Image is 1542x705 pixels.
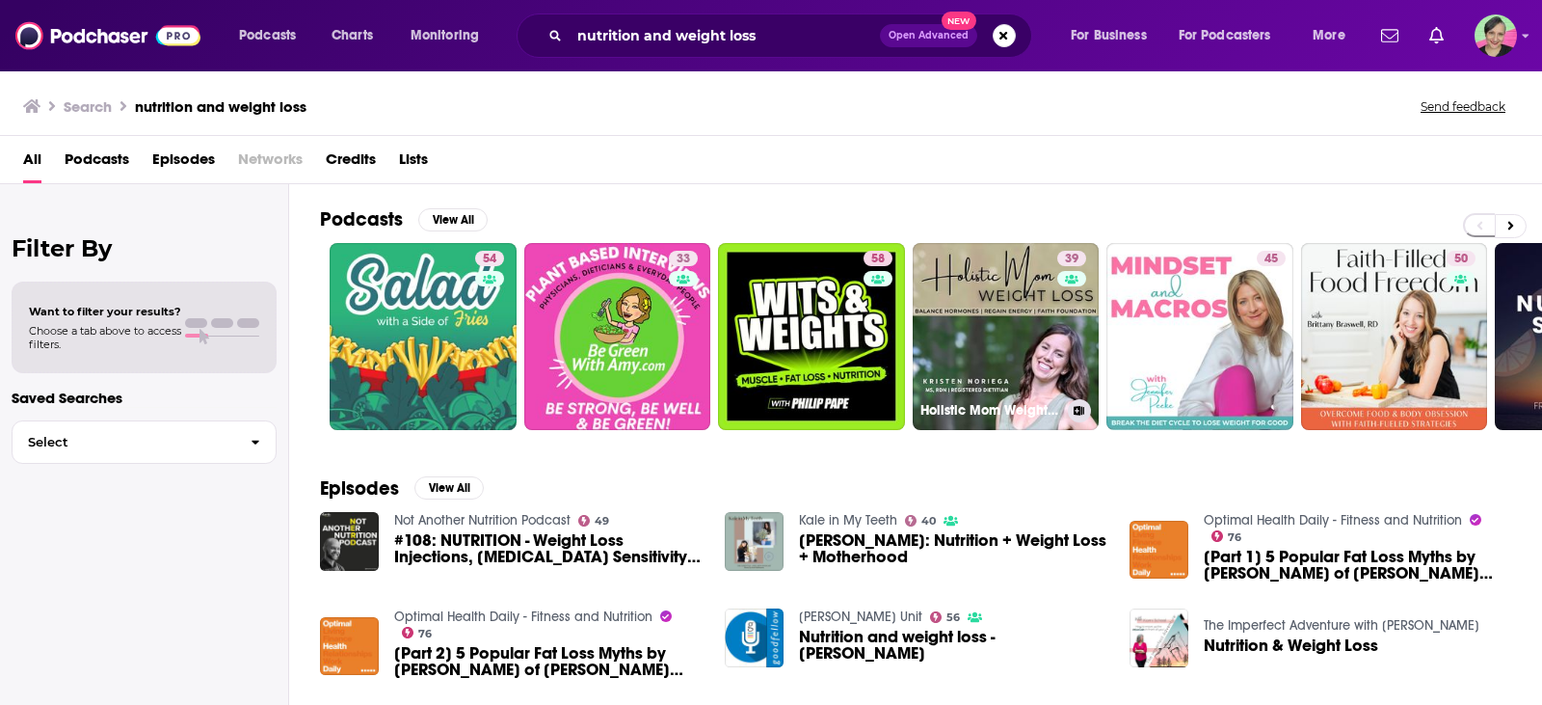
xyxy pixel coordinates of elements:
[65,144,129,183] a: Podcasts
[320,476,399,501] h2: Episodes
[1475,14,1517,57] span: Logged in as LizDVictoryBelt
[920,402,1060,419] h3: Holistic Mom Weight Loss | Holistic Health, Hormonal Balance, Exercise [MEDICAL_DATA], Lose Weigh...
[320,617,379,676] a: [Part 2] 5 Popular Fat Loss Myths by Eric Bach of Bach Performance on Nutrition & Weight Loss
[1454,250,1468,269] span: 50
[799,609,922,625] a: Goodfellow Unit
[12,234,277,262] h2: Filter By
[864,251,892,266] a: 58
[946,613,960,622] span: 56
[677,250,690,269] span: 33
[239,22,296,49] span: Podcasts
[1301,243,1488,430] a: 50
[578,515,610,527] a: 49
[1475,14,1517,57] button: Show profile menu
[397,20,504,51] button: open menu
[332,22,373,49] span: Charts
[930,611,961,623] a: 56
[394,645,702,678] a: [Part 2] 5 Popular Fat Loss Myths by Eric Bach of Bach Performance on Nutrition & Weight Loss
[889,31,969,41] span: Open Advanced
[13,436,235,448] span: Select
[880,24,977,47] button: Open AdvancedNew
[1204,617,1479,634] a: The Imperfect Adventure with Kami Schaal
[29,305,181,318] span: Want to filter your results?
[394,609,652,625] a: Optimal Health Daily - Fitness and Nutrition
[394,645,702,678] span: [Part 2] 5 Popular Fat Loss Myths by [PERSON_NAME] of [PERSON_NAME] Performance on Nutrition & We...
[905,515,937,527] a: 40
[1204,549,1511,582] span: [Part 1] 5 Popular Fat Loss Myths by [PERSON_NAME] of [PERSON_NAME] Performance on Nutrition & We...
[12,389,277,407] p: Saved Searches
[135,97,306,116] h3: nutrition and weight loss
[418,208,488,231] button: View All
[394,512,571,529] a: Not Another Nutrition Podcast
[320,207,403,231] h2: Podcasts
[1211,530,1242,542] a: 76
[1179,22,1271,49] span: For Podcasters
[15,17,200,54] img: Podchaser - Follow, Share and Rate Podcasts
[1299,20,1369,51] button: open menu
[64,97,112,116] h3: Search
[1228,533,1241,542] span: 76
[483,250,496,269] span: 54
[1204,549,1511,582] a: [Part 1] 5 Popular Fat Loss Myths by Eric Bach of Bach Performance on Nutrition & Weight Loss
[799,512,897,529] a: Kale in My Teeth
[799,532,1106,565] span: [PERSON_NAME]: Nutrition + Weight Loss + Motherhood
[871,250,885,269] span: 58
[1057,251,1086,266] a: 39
[399,144,428,183] a: Lists
[330,243,517,430] a: 54
[394,532,702,565] span: #108: NUTRITION - Weight Loss Injections, [MEDICAL_DATA] Sensitivity and Weight Loss
[475,251,504,266] a: 54
[1166,20,1299,51] button: open menu
[1130,521,1188,580] img: [Part 1] 5 Popular Fat Loss Myths by Eric Bach of Bach Performance on Nutrition & Weight Loss
[418,630,432,638] span: 76
[1373,19,1406,52] a: Show notifications dropdown
[152,144,215,183] span: Episodes
[570,20,880,51] input: Search podcasts, credits, & more...
[1204,637,1378,654] a: Nutrition & Weight Loss
[1447,251,1476,266] a: 50
[402,627,433,638] a: 76
[942,12,976,30] span: New
[1264,250,1278,269] span: 45
[1415,98,1511,115] button: Send feedback
[226,20,321,51] button: open menu
[1313,22,1345,49] span: More
[12,420,277,464] button: Select
[1071,22,1147,49] span: For Business
[326,144,376,183] a: Credits
[535,14,1050,58] div: Search podcasts, credits, & more...
[23,144,41,183] a: All
[725,512,784,571] img: Ilana Muhlstein: Nutrition + Weight Loss + Motherhood
[319,20,385,51] a: Charts
[1257,251,1286,266] a: 45
[1057,20,1171,51] button: open menu
[799,532,1106,565] a: Ilana Muhlstein: Nutrition + Weight Loss + Motherhood
[29,324,181,351] span: Choose a tab above to access filters.
[1106,243,1293,430] a: 45
[414,476,484,500] button: View All
[411,22,479,49] span: Monitoring
[1475,14,1517,57] img: User Profile
[238,144,303,183] span: Networks
[913,243,1100,430] a: 39Holistic Mom Weight Loss | Holistic Health, Hormonal Balance, Exercise [MEDICAL_DATA], Lose Wei...
[725,609,784,667] img: Nutrition and weight loss - Jennifer Crowley
[1065,250,1078,269] span: 39
[394,532,702,565] a: #108: NUTRITION - Weight Loss Injections, Insulin Sensitivity and Weight Loss
[1422,19,1451,52] a: Show notifications dropdown
[669,251,698,266] a: 33
[1130,609,1188,667] img: Nutrition & Weight Loss
[921,517,936,526] span: 40
[595,517,609,526] span: 49
[320,476,484,501] a: EpisodesView All
[799,629,1106,662] span: Nutrition and weight loss - [PERSON_NAME]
